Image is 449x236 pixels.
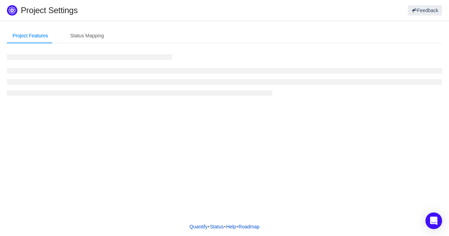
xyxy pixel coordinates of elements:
[208,224,210,229] span: •
[408,5,442,16] button: Feedback
[226,221,237,232] a: Help
[238,221,260,232] a: Roadmap
[224,224,226,229] span: •
[7,28,54,44] div: Project Features
[21,5,269,16] h1: Project Settings
[210,221,224,232] a: Status
[189,221,208,232] a: Quantify
[425,212,442,229] div: Open Intercom Messenger
[65,28,109,44] div: Status Mapping
[236,224,238,229] span: •
[7,5,17,16] img: Quantify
